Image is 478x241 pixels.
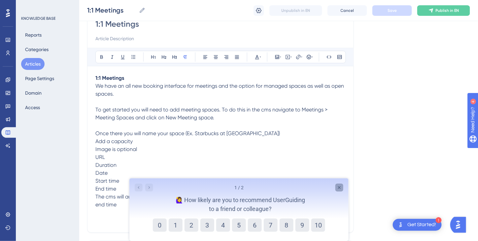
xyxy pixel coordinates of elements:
[95,146,137,152] span: Image is optional
[388,8,397,13] span: Save
[95,178,119,184] span: Start time
[436,8,459,13] span: Publish in EN
[436,217,442,223] div: 1
[95,106,329,121] span: To get started you will need to add meeting spaces. To do this in the cms navigate to Meetings > ...
[21,16,55,21] div: KNOWLEDGE BASE
[46,3,48,9] div: 4
[95,75,124,81] strong: 1:1 Meetings
[393,219,442,231] div: Open Get Started! checklist, remaining modules: 1
[95,162,117,168] span: Duration
[129,178,349,241] iframe: UserGuiding Survey
[21,102,44,113] button: Access
[95,170,108,176] span: Date
[21,73,58,84] button: Page Settings
[95,154,105,160] span: URL
[21,58,45,70] button: Articles
[450,215,470,235] iframe: UserGuiding AI Assistant Launcher
[95,130,280,136] span: Once there you will name your space (Ex. Starbucks at [GEOGRAPHIC_DATA])
[417,5,470,16] button: Publish in EN
[282,8,310,13] span: Unpublish in EN
[327,5,367,16] button: Cancel
[95,83,345,97] span: We have an all new booking interface for meetings and the option for managed spaces as well as op...
[95,194,346,208] span: The cms will automate the meeting slots depending on the duration you pick and the meeting start ...
[21,87,46,99] button: Domain
[21,44,52,55] button: Categories
[407,221,436,228] div: Get Started!
[341,8,354,13] span: Cancel
[372,5,412,16] button: Save
[269,5,322,16] button: Unpublish in EN
[95,19,346,29] input: Article Title
[87,6,136,15] input: Article Name
[397,221,405,229] img: launcher-image-alternative-text
[95,186,116,192] span: End time
[16,2,41,10] span: Need Help?
[95,138,133,144] span: Add a capacity
[95,35,346,43] input: Article Description
[21,29,46,41] button: Reports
